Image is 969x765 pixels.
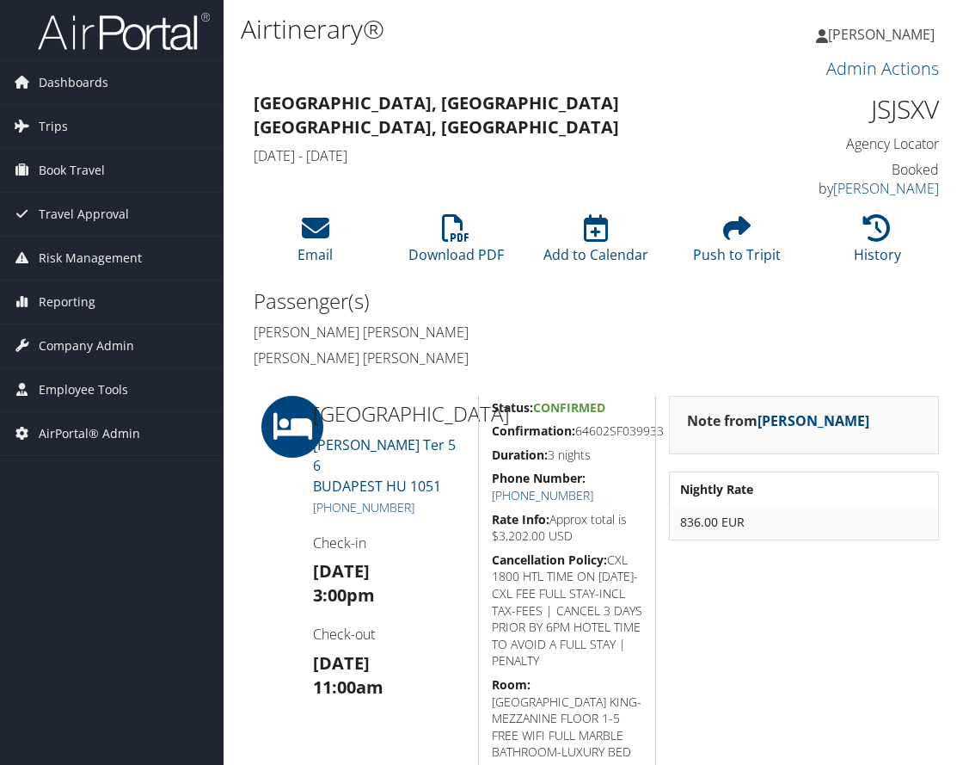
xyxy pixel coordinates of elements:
span: Company Admin [39,324,134,367]
h4: [DATE] - [DATE] [254,146,761,165]
span: Reporting [39,281,95,324]
h1: JSJSXV [787,91,939,127]
h4: Check-out [313,625,465,644]
span: Trips [39,105,68,148]
h2: [GEOGRAPHIC_DATA] [313,399,465,429]
a: [PERSON_NAME] Ter 5 6BUDAPEST HU 1051 [313,435,456,496]
h4: [PERSON_NAME] [PERSON_NAME] [254,349,584,367]
a: Add to Calendar [543,224,648,265]
span: Confirmed [533,399,605,416]
h5: 3 nights [492,447,643,464]
h5: CXL 1800 HTL TIME ON [DATE]-CXL FEE FULL STAY-INCL TAX-FEES | CANCEL 3 DAYS PRIOR BY 6PM HOTEL TI... [492,552,643,669]
h4: [PERSON_NAME] [PERSON_NAME] [254,323,584,342]
strong: [DATE] [313,559,370,583]
strong: [DATE] [313,651,370,675]
strong: Room: [492,676,530,693]
a: Admin Actions [826,57,939,80]
strong: [GEOGRAPHIC_DATA], [GEOGRAPHIC_DATA] [GEOGRAPHIC_DATA], [GEOGRAPHIC_DATA] [254,91,619,139]
a: [PERSON_NAME] [833,179,939,198]
span: Travel Approval [39,193,129,236]
img: airportal-logo.png [38,11,210,52]
h2: Passenger(s) [254,287,584,316]
td: 836.00 EUR [672,507,936,538]
a: History [854,224,901,265]
a: [PERSON_NAME] [816,9,952,60]
span: Dashboards [39,61,108,104]
strong: Cancellation Policy: [492,552,607,568]
a: [PHONE_NUMBER] [313,499,414,515]
span: [PERSON_NAME] [828,25,935,44]
strong: Duration: [492,447,548,463]
strong: Status: [492,399,533,416]
h4: Check-in [313,534,465,552]
a: Download PDF [408,224,504,265]
span: Risk Management [39,237,142,280]
a: [PERSON_NAME] [757,411,869,430]
strong: Rate Info: [492,511,549,527]
span: Employee Tools [39,368,128,411]
strong: Phone Number: [492,470,586,486]
strong: Confirmation: [492,423,575,439]
strong: 11:00am [313,676,383,699]
h5: Approx total is $3,202.00 USD [492,511,643,545]
h5: 64602SF039933 [492,423,643,440]
h1: Airtinerary® [241,11,714,47]
span: Book Travel [39,149,105,192]
strong: Note from [687,411,869,430]
strong: 3:00pm [313,583,375,607]
a: Push to Tripit [693,224,781,265]
a: [PHONE_NUMBER] [492,487,593,503]
h4: Booked by [787,160,939,199]
th: Nightly Rate [672,474,936,505]
a: Email [297,224,333,265]
span: AirPortal® Admin [39,412,140,455]
h4: Agency Locator [787,134,939,153]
